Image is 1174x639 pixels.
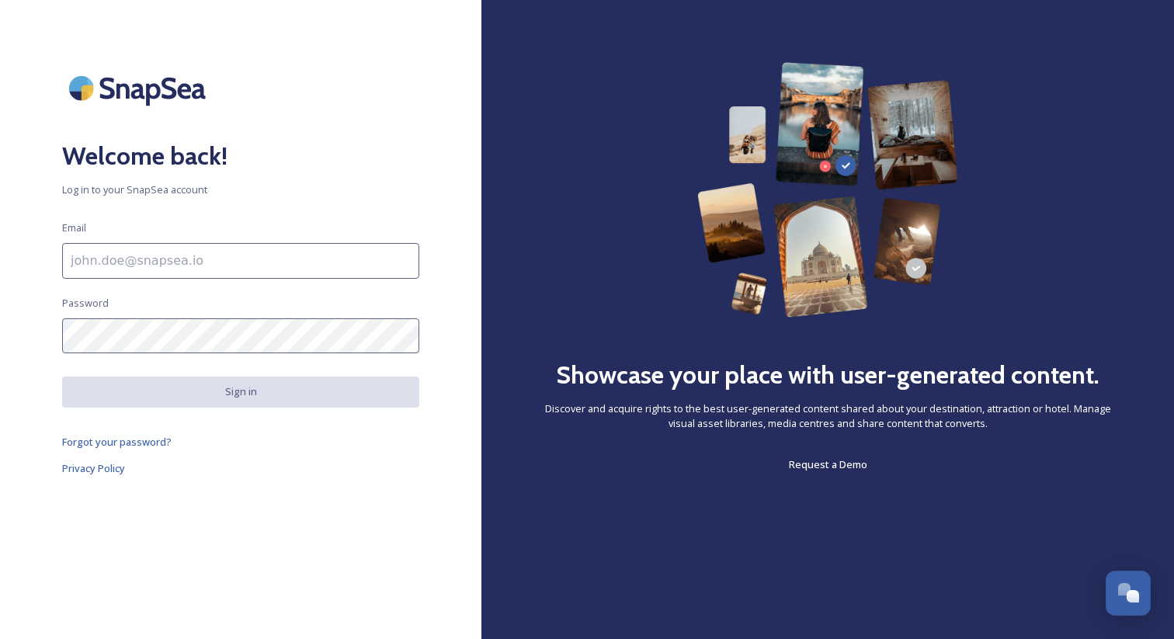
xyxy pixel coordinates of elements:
a: Request a Demo [789,455,867,474]
a: Privacy Policy [62,459,419,478]
span: Email [62,221,86,235]
h2: Welcome back! [62,137,419,175]
h2: Showcase your place with user-generated content. [556,356,1099,394]
span: Discover and acquire rights to the best user-generated content shared about your destination, att... [544,401,1112,431]
span: Forgot your password? [62,435,172,449]
img: 63b42ca75bacad526042e722_Group%20154-p-800.png [697,62,958,318]
button: Open Chat [1106,571,1151,616]
span: Log in to your SnapSea account [62,182,419,197]
span: Password [62,296,109,311]
span: Request a Demo [789,457,867,471]
span: Privacy Policy [62,461,125,475]
input: john.doe@snapsea.io [62,243,419,279]
img: SnapSea Logo [62,62,217,114]
button: Sign in [62,377,419,407]
a: Forgot your password? [62,432,419,451]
